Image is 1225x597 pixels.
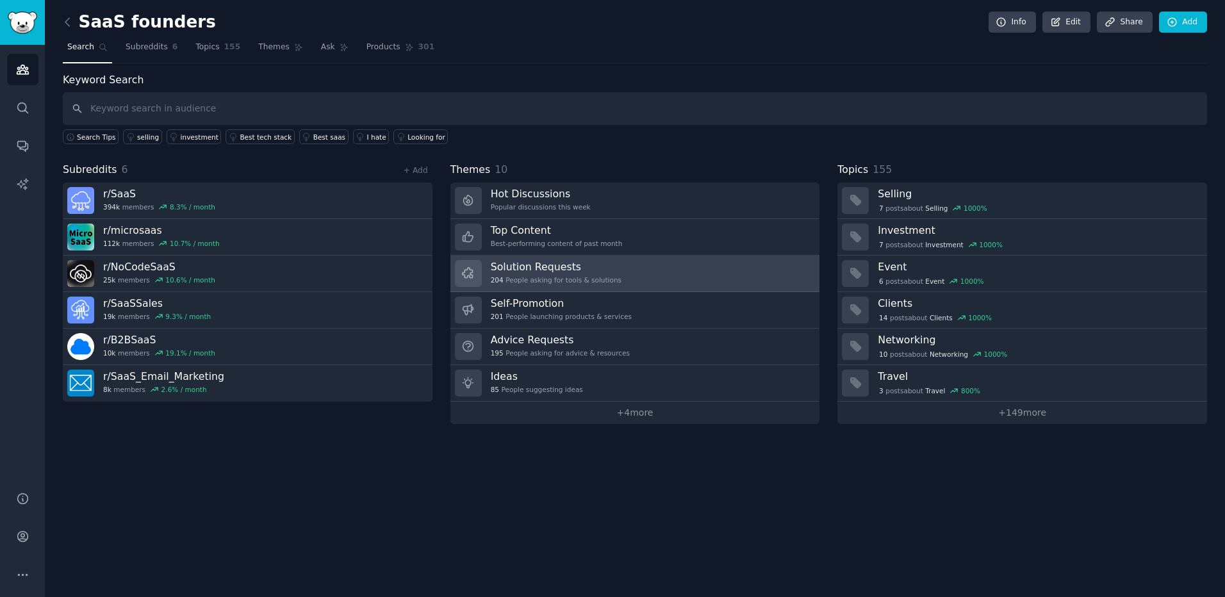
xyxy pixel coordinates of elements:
[878,260,1198,274] h3: Event
[63,74,144,86] label: Keyword Search
[837,183,1207,219] a: Selling7postsaboutSelling1000%
[878,224,1198,237] h3: Investment
[878,348,1008,360] div: post s about
[103,348,215,357] div: members
[63,365,432,402] a: r/SaaS_Email_Marketing8kmembers2.6% / month
[366,42,400,53] span: Products
[491,385,583,394] div: People suggesting ideas
[67,224,94,250] img: microsaas
[224,42,241,53] span: 155
[170,239,220,248] div: 10.7 % / month
[491,385,499,394] span: 85
[63,162,117,178] span: Subreddits
[258,42,290,53] span: Themes
[491,202,591,211] div: Popular discussions this week
[353,129,390,144] a: I hate
[491,333,630,347] h3: Advice Requests
[367,133,386,142] div: I hate
[67,370,94,397] img: SaaS_Email_Marketing
[103,239,120,248] span: 112k
[103,312,115,321] span: 19k
[63,329,432,365] a: r/B2BSaaS10kmembers19.1% / month
[161,385,207,394] div: 2.6 % / month
[362,37,439,63] a: Products301
[930,350,968,359] span: Networking
[925,386,945,395] span: Travel
[930,313,953,322] span: Clients
[181,133,218,142] div: investment
[63,183,432,219] a: r/SaaS394kmembers8.3% / month
[103,333,215,347] h3: r/ B2BSaaS
[878,187,1198,200] h3: Selling
[67,333,94,360] img: B2BSaaS
[989,12,1036,33] a: Info
[837,162,868,178] span: Topics
[879,277,884,286] span: 6
[103,370,224,383] h3: r/ SaaS_Email_Marketing
[407,133,445,142] div: Looking for
[491,275,504,284] span: 204
[103,385,111,394] span: 8k
[67,260,94,287] img: NoCodeSaaS
[63,12,216,33] h2: SaaS founders
[121,37,182,63] a: Subreddits6
[63,129,119,144] button: Search Tips
[103,297,211,310] h3: r/ SaaSSales
[240,133,292,142] div: Best tech stack
[67,42,94,53] span: Search
[8,12,37,34] img: GummySearch logo
[321,42,335,53] span: Ask
[491,260,621,274] h3: Solution Requests
[878,370,1198,383] h3: Travel
[837,292,1207,329] a: Clients14postsaboutClients1000%
[450,329,820,365] a: Advice Requests195People asking for advice & resources
[878,297,1198,310] h3: Clients
[491,312,504,321] span: 201
[254,37,308,63] a: Themes
[418,42,435,53] span: 301
[878,275,985,287] div: post s about
[226,129,294,144] a: Best tech stack
[837,256,1207,292] a: Event6postsaboutEvent1000%
[450,256,820,292] a: Solution Requests204People asking for tools & solutions
[837,329,1207,365] a: Networking10postsaboutNetworking1000%
[103,275,115,284] span: 25k
[878,239,1003,250] div: post s about
[167,129,222,144] a: investment
[925,240,963,249] span: Investment
[103,187,215,200] h3: r/ SaaS
[491,297,632,310] h3: Self-Promotion
[103,202,120,211] span: 394k
[103,312,211,321] div: members
[879,204,884,213] span: 7
[126,42,168,53] span: Subreddits
[878,202,988,214] div: post s about
[968,313,992,322] div: 1000 %
[837,365,1207,402] a: Travel3postsaboutTravel800%
[170,202,215,211] div: 8.3 % / month
[317,37,353,63] a: Ask
[925,204,948,213] span: Selling
[137,133,159,142] div: selling
[103,202,215,211] div: members
[450,219,820,256] a: Top ContentBest-performing content of past month
[878,312,992,323] div: post s about
[878,333,1198,347] h3: Networking
[1159,12,1207,33] a: Add
[960,277,984,286] div: 1000 %
[103,275,215,284] div: members
[450,365,820,402] a: Ideas85People suggesting ideas
[63,219,432,256] a: r/microsaas112kmembers10.7% / month
[103,385,224,394] div: members
[1042,12,1090,33] a: Edit
[491,348,630,357] div: People asking for advice & resources
[491,239,623,248] div: Best-performing content of past month
[63,92,1207,125] input: Keyword search in audience
[404,166,428,175] a: + Add
[878,385,981,397] div: post s about
[67,187,94,214] img: SaaS
[491,187,591,200] h3: Hot Discussions
[1097,12,1152,33] a: Share
[450,292,820,329] a: Self-Promotion201People launching products & services
[491,275,621,284] div: People asking for tools & solutions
